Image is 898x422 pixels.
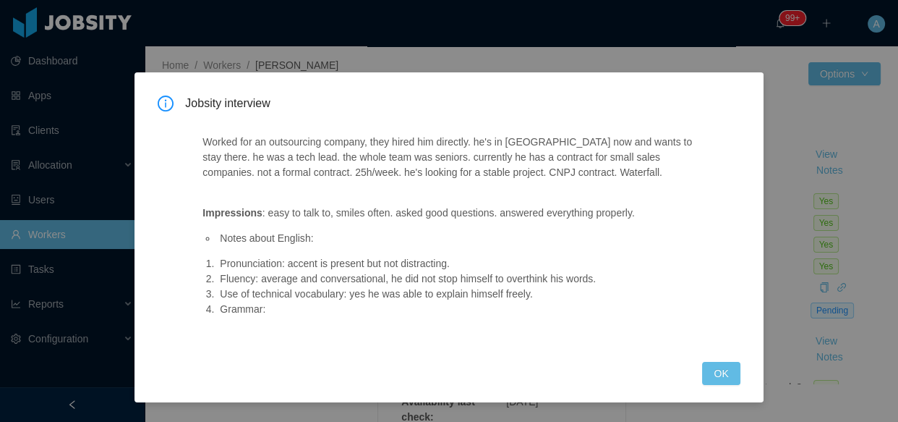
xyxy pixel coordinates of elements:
button: OK [702,362,740,385]
p: Worked for an outsourcing company, they hired him directly. he's in [GEOGRAPHIC_DATA] now and wan... [202,135,699,180]
i: icon: info-circle [158,96,174,111]
li: Fluency: average and conversational, he did not stop himself to overthink his words. [217,271,699,287]
li: Pronunciation: accent is present but not distracting. [217,256,699,271]
span: Jobsity interview [185,96,740,111]
li: Grammar: [217,302,699,317]
strong: Impressions [202,207,262,219]
p: : easy to talk to, smiles often. asked good questions. answered everything properly. [202,206,699,221]
li: Notes about English: [217,231,699,246]
li: Use of technical vocabulary: yes he was able to explain himself freely. [217,287,699,302]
